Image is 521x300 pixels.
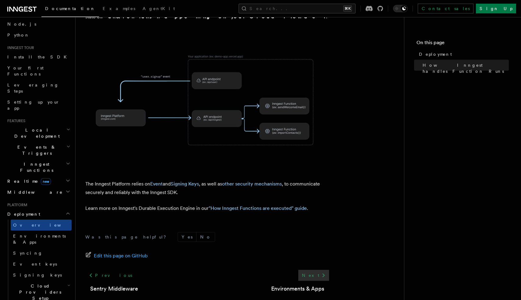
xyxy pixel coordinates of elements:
a: Sentry Middleware [90,284,138,293]
button: Deployment [5,209,72,220]
a: Edit this page on GitHub [85,252,148,260]
span: Documentation [45,6,95,11]
span: new [41,178,51,185]
a: Leveraging Steps [5,79,72,97]
a: Examples [99,2,139,16]
button: Search...⌘K [239,4,356,13]
kbd: ⌘K [343,5,352,12]
span: Node.js [7,22,36,26]
button: Local Development [5,125,72,142]
a: Previous [85,270,136,281]
a: Python [5,30,72,41]
span: Deployment [5,211,40,217]
span: Events & Triggers [5,144,66,156]
span: Features [5,118,25,123]
span: Middleware [5,189,63,195]
a: Setting up your app [5,97,72,114]
span: Leveraging Steps [7,83,59,94]
a: Signing Keys [171,181,199,187]
a: Event keys [11,259,72,270]
h4: On this page [416,39,509,49]
button: No [197,232,215,242]
span: Realtime [5,178,51,184]
img: The Inngest Platform communicates with your deployed Inngest Functions by sending requests to you... [85,37,329,164]
span: Platform [5,203,27,207]
span: Your first Functions [7,65,44,76]
a: "How Inngest Functions are executed" guide [209,205,307,211]
a: Sign Up [476,4,516,13]
p: The Inngest Platform relies on and , as well as , to communicate securely and reliably with the I... [85,180,329,197]
button: Middleware [5,187,72,198]
a: Documentation [41,2,99,17]
span: Syncing [13,251,43,256]
button: Events & Triggers [5,142,72,159]
p: Learn more on Inngest's Durable Execution Engine in our . [85,204,329,213]
a: Environments & Apps [11,231,72,248]
span: How Inngest handles Function Runs [423,62,509,74]
span: Inngest Functions [5,161,66,173]
span: Signing keys [13,273,62,277]
button: Toggle dark mode [393,5,408,12]
span: Deployment [419,51,452,57]
a: Next [298,270,329,281]
a: Environments & Apps [271,284,324,293]
a: Overview [11,220,72,231]
a: Signing keys [11,270,72,281]
button: Inngest Functions [5,159,72,176]
a: Syncing [11,248,72,259]
button: Realtimenew [5,176,72,187]
span: Event keys [13,262,57,266]
span: Python [7,33,30,37]
a: other security mechanisms [222,181,282,187]
a: How Inngest handles Function Runs [420,60,509,77]
span: Overview [13,223,76,228]
p: Was this page helpful? [85,234,170,240]
span: Environments & Apps [13,234,66,245]
a: Event [150,181,163,187]
a: Node.js [5,19,72,30]
span: Install the SDK [7,55,70,59]
span: AgentKit [143,6,175,11]
span: Setting up your app [7,100,60,111]
a: AgentKit [139,2,179,16]
span: Edit this page on GitHub [94,252,148,260]
span: Local Development [5,127,66,139]
span: Examples [103,6,135,11]
a: Install the SDK [5,51,72,62]
button: Yes [178,232,196,242]
span: Inngest tour [5,45,34,50]
a: Contact sales [418,4,473,13]
a: Your first Functions [5,62,72,79]
a: Deployment [416,49,509,60]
